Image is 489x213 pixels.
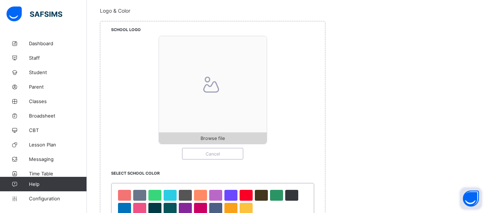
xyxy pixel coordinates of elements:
[29,127,87,133] span: CBT
[29,113,87,119] span: Broadsheet
[460,188,482,209] button: Open asap
[29,84,87,90] span: Parent
[29,55,87,61] span: Staff
[29,181,87,187] span: Help
[201,136,225,141] span: Browse file
[29,98,87,104] span: Classes
[111,171,160,176] span: Select School Color
[29,156,87,162] span: Messaging
[29,69,87,75] span: Student
[29,142,87,148] span: Lesson Plan
[29,171,87,176] span: Time Table
[7,7,62,22] img: safsims
[100,8,325,14] span: Logo & Color
[111,27,141,32] span: School Logo
[29,41,87,46] span: Dashboard
[188,151,237,157] span: Cancel
[29,196,87,201] span: Configuration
